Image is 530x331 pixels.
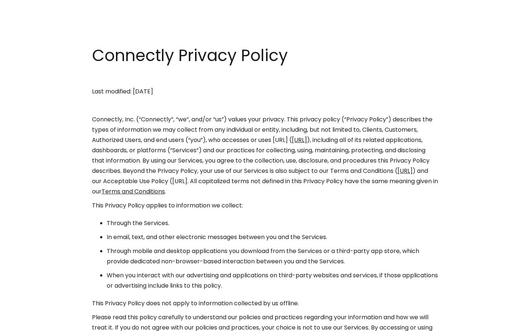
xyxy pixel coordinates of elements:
[397,167,413,175] a: [URL]
[92,114,438,197] p: Connectly, Inc. (“Connectly”, “we”, and/or “us”) values your privacy. This privacy policy (“Priva...
[7,317,44,328] aside: Language selected: English
[92,100,438,111] p: ‍
[92,298,438,309] p: This Privacy Policy does not apply to information collected by us offline.
[92,86,438,97] p: Last modified: [DATE]
[92,200,438,211] p: This Privacy Policy applies to information we collect:
[15,318,44,328] ul: Language list
[107,232,438,242] li: In email, text, and other electronic messages between you and the Services.
[107,270,438,291] li: When you interact with our advertising and applications on third-party websites and services, if ...
[92,44,438,67] h1: Connectly Privacy Policy
[107,246,438,267] li: Through mobile and desktop applications you download from the Services or a third-party app store...
[102,187,165,196] a: Terms and Conditions
[107,218,438,228] li: Through the Services.
[292,136,307,144] a: [URL]
[92,72,438,83] p: ‍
